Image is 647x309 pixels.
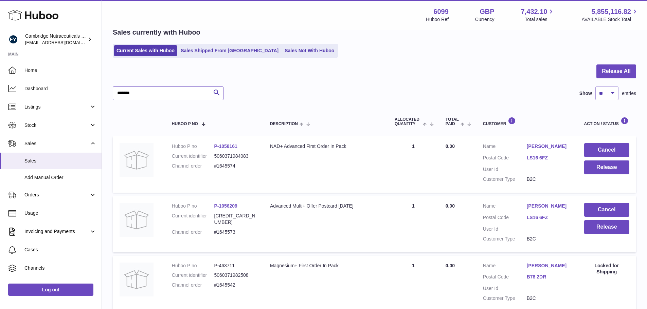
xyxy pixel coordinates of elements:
[172,263,214,269] dt: Huboo P no
[8,34,18,44] img: huboo@camnutra.com
[581,7,639,23] a: 5,855,116.82 AVAILABLE Stock Total
[433,7,449,16] strong: 6099
[214,153,256,159] dd: 5060371984083
[426,16,449,23] div: Huboo Ref
[214,143,237,149] a: P-1058161
[24,192,89,198] span: Orders
[388,196,439,252] td: 1
[584,203,629,217] button: Cancel
[483,226,527,232] dt: User Id
[178,45,281,56] a: Sales Shipped From [GEOGRAPHIC_DATA]
[25,33,86,46] div: Cambridge Nutraceuticals Ltd
[270,263,381,269] div: Magnesium+ First Order In Pack
[483,285,527,292] dt: User Id
[24,158,96,164] span: Sales
[483,236,527,242] dt: Customer Type
[527,214,571,221] a: LS16 6FZ
[172,153,214,159] dt: Current identifier
[483,214,527,223] dt: Postal Code
[388,136,439,193] td: 1
[214,272,256,278] dd: 5060371982508
[120,203,154,237] img: no-photo.jpg
[114,45,177,56] a: Current Sales with Huboo
[527,143,571,150] a: [PERSON_NAME]
[622,90,636,97] span: entries
[446,203,455,209] span: 0.00
[24,122,89,129] span: Stock
[24,228,89,235] span: Invoicing and Payments
[483,176,527,182] dt: Customer Type
[172,203,214,209] dt: Huboo P no
[24,104,89,110] span: Listings
[113,28,200,37] h2: Sales currently with Huboo
[483,166,527,173] dt: User Id
[483,143,527,151] dt: Name
[120,263,154,296] img: no-photo.jpg
[214,203,237,209] a: P-1056209
[480,7,494,16] strong: GBP
[475,16,495,23] div: Currency
[214,263,256,269] dd: P-463711
[172,122,198,126] span: Huboo P no
[596,64,636,78] button: Release All
[527,155,571,161] a: LS16 6FZ
[527,295,571,302] dd: B2C
[579,90,592,97] label: Show
[584,263,629,275] div: Locked for Shipping
[282,45,337,56] a: Sales Not With Huboo
[24,265,96,271] span: Channels
[214,213,256,226] dd: [CREDIT_CARD_NUMBER]
[527,236,571,242] dd: B2C
[24,247,96,253] span: Cases
[24,140,89,147] span: Sales
[483,263,527,271] dt: Name
[525,16,555,23] span: Total sales
[395,117,421,126] span: ALLOCATED Quantity
[521,7,547,16] span: 7,432.10
[584,143,629,157] button: Cancel
[527,203,571,209] a: [PERSON_NAME]
[483,155,527,163] dt: Postal Code
[214,282,256,288] dd: #1645542
[591,7,631,16] span: 5,855,116.82
[172,272,214,278] dt: Current identifier
[25,40,100,45] span: [EMAIL_ADDRESS][DOMAIN_NAME]
[527,263,571,269] a: [PERSON_NAME]
[446,117,459,126] span: Total paid
[8,284,93,296] a: Log out
[24,210,96,216] span: Usage
[172,282,214,288] dt: Channel order
[527,274,571,280] a: B78 2DR
[483,117,571,126] div: Customer
[214,163,256,169] dd: #1645574
[584,220,629,234] button: Release
[521,7,555,23] a: 7,432.10 Total sales
[584,160,629,174] button: Release
[24,174,96,181] span: Add Manual Order
[584,117,629,126] div: Action / Status
[24,85,96,92] span: Dashboard
[270,122,298,126] span: Description
[172,229,214,235] dt: Channel order
[446,263,455,268] span: 0.00
[483,295,527,302] dt: Customer Type
[172,143,214,150] dt: Huboo P no
[214,229,256,235] dd: #1645573
[581,16,639,23] span: AVAILABLE Stock Total
[483,203,527,211] dt: Name
[270,143,381,150] div: NAD+ Advanced First Order In Pack
[24,67,96,74] span: Home
[172,163,214,169] dt: Channel order
[527,176,571,182] dd: B2C
[120,143,154,177] img: no-photo.jpg
[270,203,381,209] div: Advanced Multi+ Offer Postcard [DATE]
[446,143,455,149] span: 0.00
[172,213,214,226] dt: Current identifier
[483,274,527,282] dt: Postal Code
